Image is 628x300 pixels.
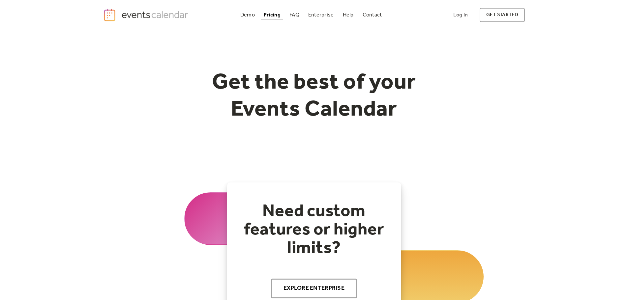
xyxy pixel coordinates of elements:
a: Enterprise [306,11,336,19]
h2: Need custom features or higher limits? [240,202,388,258]
a: Contact [360,11,385,19]
div: FAQ [289,13,299,17]
h1: Get the best of your Events Calendar [188,69,441,123]
div: Pricing [264,13,281,17]
div: Contact [363,13,382,17]
a: FAQ [287,11,302,19]
a: Pricing [261,11,283,19]
div: Help [343,13,354,17]
a: Log In [447,8,474,22]
div: Enterprise [308,13,334,17]
div: Demo [240,13,255,17]
a: get started [480,8,525,22]
a: Demo [238,11,257,19]
a: Help [340,11,356,19]
a: Explore Enterprise [271,279,357,298]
